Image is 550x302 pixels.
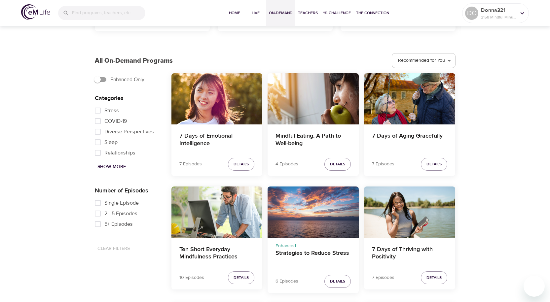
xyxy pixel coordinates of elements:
[269,10,293,17] span: On-Demand
[268,186,359,238] button: Strategies to Reduce Stress
[104,117,127,125] span: COVID-19
[275,250,351,265] h4: Strategies to Reduce Stress
[524,276,545,297] iframe: Button to launch messaging window
[330,161,345,168] span: Details
[95,56,173,66] p: All On-Demand Programs
[298,10,318,17] span: Teachers
[481,14,516,20] p: 2158 Mindful Minutes
[171,186,263,238] button: Ten Short Everyday Mindfulness Practices
[421,158,447,171] button: Details
[171,73,263,124] button: 7 Days of Emotional Intelligence
[110,76,144,84] span: Enhanced Only
[465,7,478,20] div: DC
[275,278,298,285] p: 6 Episodes
[248,10,264,17] span: Live
[95,94,161,103] p: Categories
[97,163,126,171] span: Show More
[364,186,455,238] button: 7 Days of Thriving with Positivity
[364,73,455,124] button: 7 Days of Aging Gracefully
[421,271,447,284] button: Details
[323,10,351,17] span: 1% Challenge
[179,246,255,262] h4: Ten Short Everyday Mindfulness Practices
[426,161,442,168] span: Details
[275,161,298,168] p: 4 Episodes
[275,132,351,148] h4: Mindful Eating: A Path to Well-being
[95,161,128,173] button: Show More
[481,6,516,14] p: Donna321
[104,138,118,146] span: Sleep
[234,274,249,281] span: Details
[372,246,447,262] h4: 7 Days of Thriving with Positivity
[104,220,133,228] span: 5+ Episodes
[228,158,254,171] button: Details
[227,10,242,17] span: Home
[21,4,50,20] img: logo
[426,274,442,281] span: Details
[372,132,447,148] h4: 7 Days of Aging Gracefully
[275,243,296,249] span: Enhanced
[324,158,351,171] button: Details
[372,274,394,281] p: 7 Episodes
[104,149,135,157] span: Relationships
[95,186,161,195] p: Number of Episodes
[356,10,389,17] span: The Connection
[268,73,359,124] button: Mindful Eating: A Path to Well-being
[72,6,145,20] input: Find programs, teachers, etc...
[179,132,255,148] h4: 7 Days of Emotional Intelligence
[104,128,154,136] span: Diverse Perspectives
[179,161,202,168] p: 7 Episodes
[104,210,137,218] span: 2 - 5 Episodes
[104,199,139,207] span: Single Episode
[104,107,119,115] span: Stress
[228,271,254,284] button: Details
[330,278,345,285] span: Details
[372,161,394,168] p: 7 Episodes
[179,274,204,281] p: 10 Episodes
[234,161,249,168] span: Details
[324,275,351,288] button: Details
